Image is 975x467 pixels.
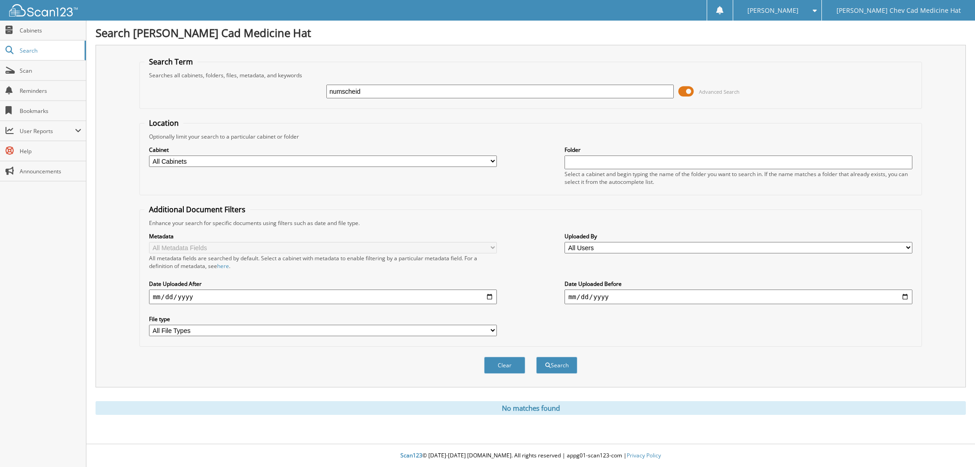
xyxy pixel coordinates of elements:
span: Scan [20,67,81,75]
label: File type [149,315,496,323]
div: Optionally limit your search to a particular cabinet or folder [144,133,917,140]
div: © [DATE]-[DATE] [DOMAIN_NAME]. All rights reserved | appg01-scan123-com | [86,445,975,467]
label: Metadata [149,232,496,240]
div: All metadata fields are searched by default. Select a cabinet with metadata to enable filtering b... [149,254,496,270]
span: Advanced Search [699,88,740,95]
label: Folder [565,146,912,154]
input: end [565,290,912,304]
span: Search [20,47,80,54]
span: [PERSON_NAME] Chev Cad Medicine Hat [836,8,961,13]
span: User Reports [20,127,75,135]
button: Clear [484,357,525,374]
span: Bookmarks [20,107,81,115]
span: Help [20,147,81,155]
span: Scan123 [400,451,422,459]
label: Cabinet [149,146,496,154]
input: start [149,290,496,304]
span: Announcements [20,167,81,175]
span: Reminders [20,87,81,95]
label: Date Uploaded After [149,280,496,288]
span: Cabinets [20,27,81,34]
label: Date Uploaded Before [565,280,912,288]
legend: Location [144,118,183,128]
legend: Search Term [144,57,197,67]
legend: Additional Document Filters [144,204,250,215]
label: Uploaded By [565,232,912,240]
span: [PERSON_NAME] [747,8,799,13]
a: Privacy Policy [627,451,661,459]
a: here [217,262,229,270]
div: Searches all cabinets, folders, files, metadata, and keywords [144,71,917,79]
div: No matches found [96,401,966,415]
div: Select a cabinet and begin typing the name of the folder you want to search in. If the name match... [565,170,912,186]
div: Enhance your search for specific documents using filters such as date and file type. [144,219,917,227]
h1: Search [PERSON_NAME] Cad Medicine Hat [96,25,966,40]
img: scan123-logo-white.svg [9,4,78,16]
button: Search [536,357,577,374]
